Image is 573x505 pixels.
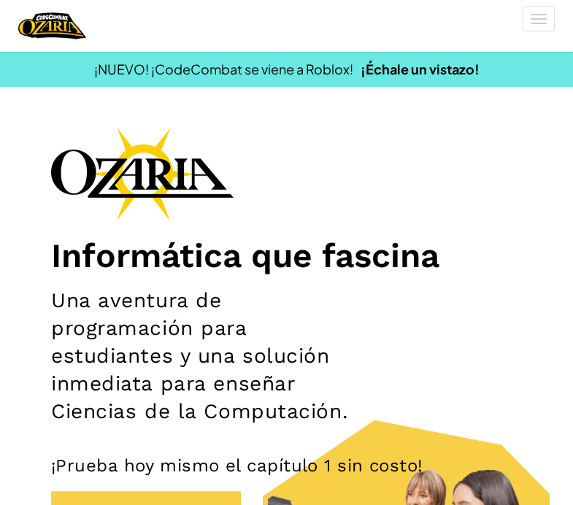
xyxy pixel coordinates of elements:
[94,61,353,77] span: ¡NUEVO! ¡CodeCombat se viene a Roblox!
[51,127,234,220] img: Ozaria branding logo
[51,287,366,425] h2: Una aventura de programación para estudiantes y una solución inmediata para enseñar Ciencias de l...
[18,11,86,41] img: Home
[18,11,86,41] a: Ozaria by CodeCombat logo
[361,61,480,77] a: ¡Échale un vistazo!
[51,455,522,477] p: ¡Prueba hoy mismo el capítulo 1 sin costo!
[51,235,522,276] h1: Informática que fascina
